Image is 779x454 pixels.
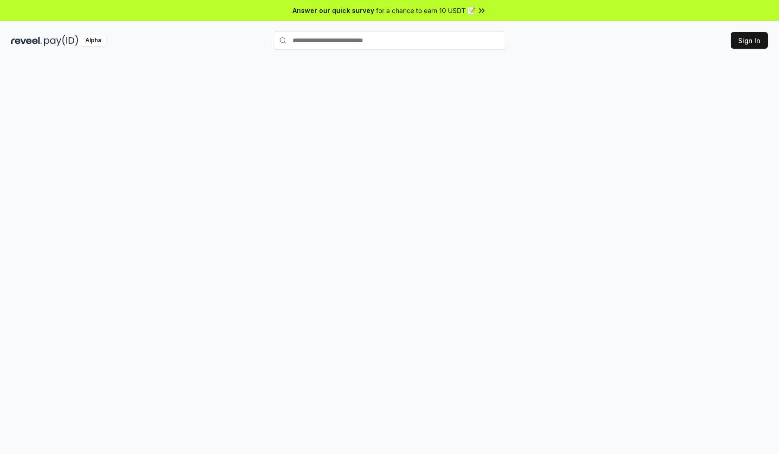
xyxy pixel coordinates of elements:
[731,32,768,49] button: Sign In
[80,35,106,46] div: Alpha
[44,35,78,46] img: pay_id
[11,35,42,46] img: reveel_dark
[293,6,374,15] span: Answer our quick survey
[376,6,475,15] span: for a chance to earn 10 USDT 📝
